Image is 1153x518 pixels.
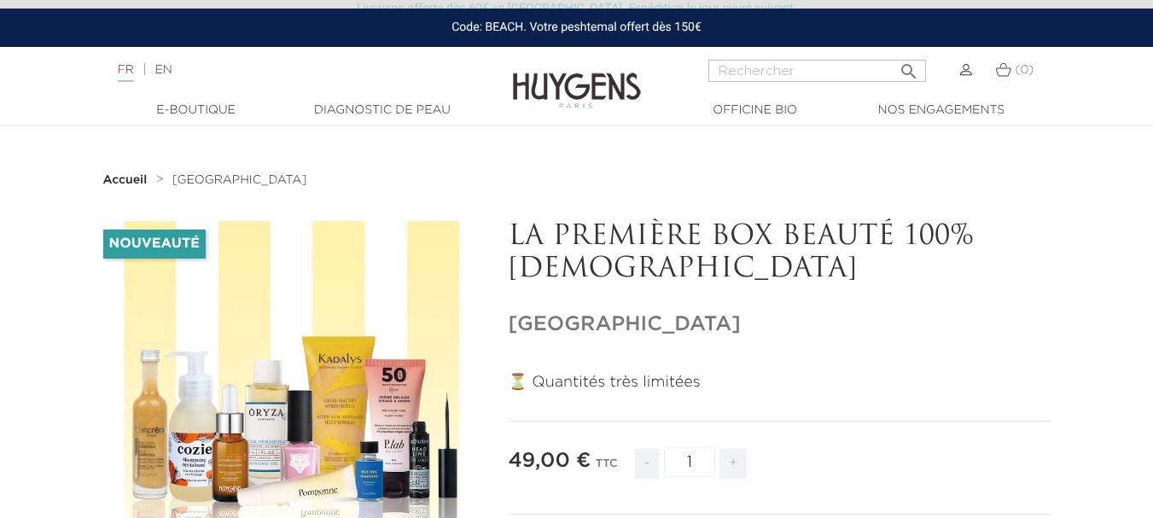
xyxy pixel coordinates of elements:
div: | [109,60,468,80]
span: + [719,449,747,479]
a: Officine Bio [670,102,841,119]
span: 49,00 € [509,451,591,471]
input: Rechercher [708,60,926,82]
div: TTC [596,445,618,492]
span: (0) [1015,64,1034,76]
a: Accueil [103,173,151,187]
a: EN [154,64,172,76]
span: [GEOGRAPHIC_DATA] [172,174,307,186]
p: LA PREMIÈRE BOX BEAUTÉ 100% [DEMOGRAPHIC_DATA] [509,221,1051,287]
a: Diagnostic de peau [297,102,468,119]
a: FR [118,64,134,82]
i:  [899,56,919,77]
span: - [635,449,659,479]
strong: Accueil [103,174,148,186]
a: [GEOGRAPHIC_DATA] [172,173,307,187]
input: Quantité [664,447,715,477]
li: Nouveauté [103,230,206,259]
a: E-Boutique [111,102,282,119]
h1: [GEOGRAPHIC_DATA] [509,312,1051,337]
a: Nos engagements [856,102,1027,119]
img: Huygens [513,45,641,111]
p: ⏳ Quantités très limitées [509,371,1051,394]
button:  [894,55,924,78]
